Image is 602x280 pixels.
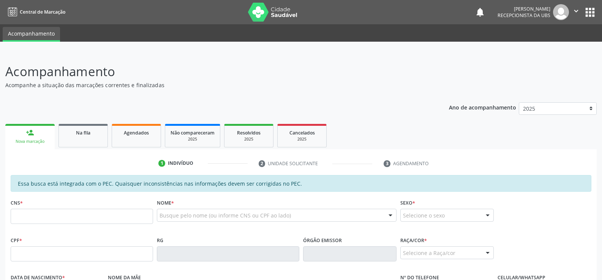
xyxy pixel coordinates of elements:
[403,211,445,219] span: Selecione o sexo
[572,7,580,15] i: 
[26,128,34,137] div: person_add
[498,12,550,19] span: Recepcionista da UBS
[157,235,163,246] label: RG
[171,130,215,136] span: Não compareceram
[5,62,419,81] p: Acompanhamento
[11,197,23,209] label: CNS
[569,4,583,20] button: 
[158,160,165,167] div: 1
[5,6,65,18] a: Central de Marcação
[553,4,569,20] img: img
[230,136,268,142] div: 2025
[124,130,149,136] span: Agendados
[157,197,174,209] label: Nome
[20,9,65,15] span: Central de Marcação
[76,130,90,136] span: Na fila
[449,102,516,112] p: Ano de acompanhamento
[3,27,60,42] a: Acompanhamento
[583,6,597,19] button: apps
[11,235,22,246] label: CPF
[5,81,419,89] p: Acompanhe a situação das marcações correntes e finalizadas
[475,7,485,17] button: notifications
[237,130,261,136] span: Resolvidos
[11,175,591,192] div: Essa busca está integrada com o PEC. Quaisquer inconsistências nas informações devem ser corrigid...
[283,136,321,142] div: 2025
[403,249,455,257] span: Selecione a Raça/cor
[498,6,550,12] div: [PERSON_NAME]
[171,136,215,142] div: 2025
[160,211,291,219] span: Busque pelo nome (ou informe CNS ou CPF ao lado)
[400,197,415,209] label: Sexo
[400,235,427,246] label: Raça/cor
[289,130,315,136] span: Cancelados
[168,160,193,167] div: Indivíduo
[303,235,342,246] label: Órgão emissor
[11,139,49,144] div: Nova marcação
